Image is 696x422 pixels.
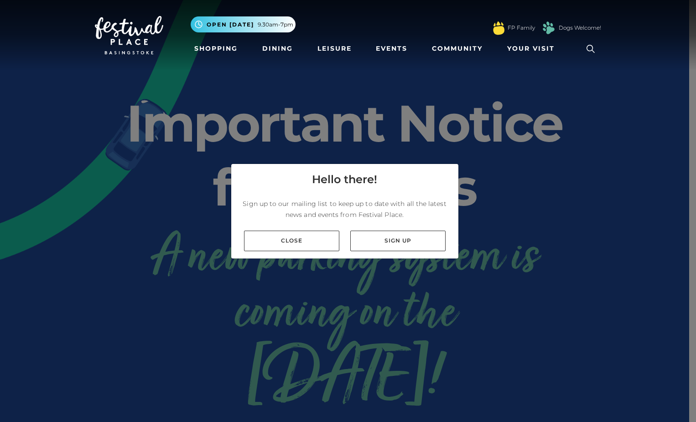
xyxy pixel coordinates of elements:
[314,40,355,57] a: Leisure
[258,21,293,29] span: 9.30am-7pm
[191,40,241,57] a: Shopping
[559,24,601,32] a: Dogs Welcome!
[507,44,555,53] span: Your Visit
[191,16,296,32] button: Open [DATE] 9.30am-7pm
[95,16,163,54] img: Festival Place Logo
[244,231,339,251] a: Close
[350,231,446,251] a: Sign up
[372,40,411,57] a: Events
[259,40,296,57] a: Dining
[239,198,451,220] p: Sign up to our mailing list to keep up to date with all the latest news and events from Festival ...
[508,24,535,32] a: FP Family
[207,21,254,29] span: Open [DATE]
[428,40,486,57] a: Community
[504,40,563,57] a: Your Visit
[312,171,377,188] h4: Hello there!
